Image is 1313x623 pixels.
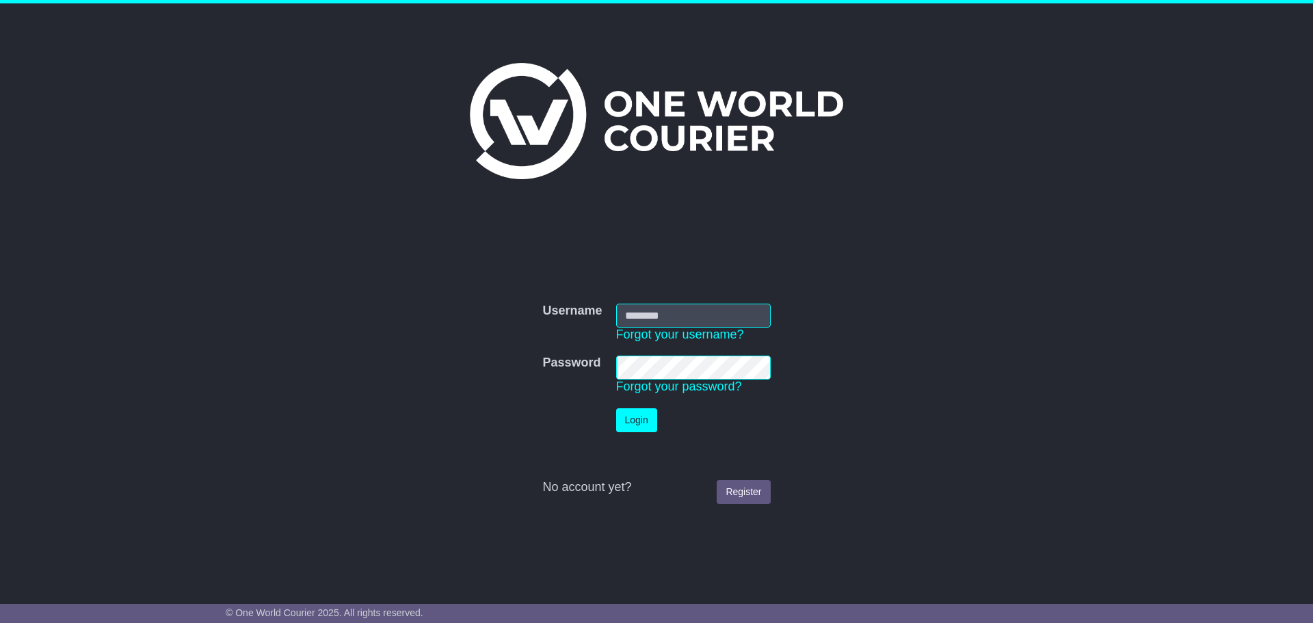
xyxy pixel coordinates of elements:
button: Login [616,408,657,432]
label: Username [542,304,602,319]
a: Forgot your username? [616,328,744,341]
img: One World [470,63,843,179]
span: © One World Courier 2025. All rights reserved. [226,607,423,618]
a: Register [717,480,770,504]
label: Password [542,356,600,371]
a: Forgot your password? [616,380,742,393]
div: No account yet? [542,480,770,495]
